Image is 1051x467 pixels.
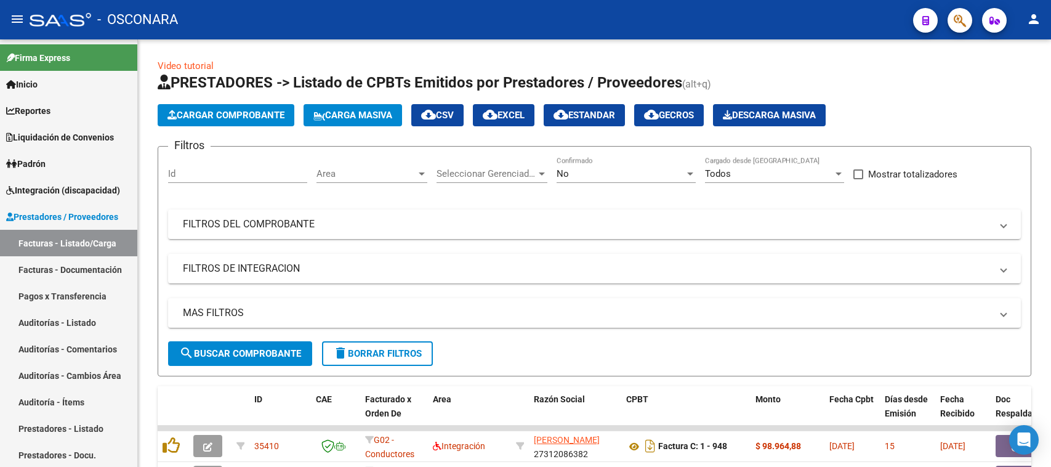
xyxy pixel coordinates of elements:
span: Reportes [6,104,50,118]
mat-icon: search [179,346,194,360]
span: [DATE] [829,441,855,451]
mat-expansion-panel-header: FILTROS DE INTEGRACION [168,254,1021,283]
span: Integración (discapacidad) [6,184,120,197]
mat-expansion-panel-header: MAS FILTROS [168,298,1021,328]
span: Area [433,394,451,404]
span: Carga Masiva [313,110,392,121]
span: Días desde Emisión [885,394,928,418]
span: Fecha Cpbt [829,394,874,404]
span: Area [316,168,416,179]
span: Todos [705,168,731,179]
mat-icon: person [1026,12,1041,26]
a: Video tutorial [158,60,214,71]
span: Monto [755,394,781,404]
button: CSV [411,104,464,126]
mat-panel-title: FILTROS DE INTEGRACION [183,262,991,275]
button: Buscar Comprobante [168,341,312,366]
span: Fecha Recibido [940,394,975,418]
span: Seleccionar Gerenciador [437,168,536,179]
datatable-header-cell: Monto [751,386,824,441]
span: Buscar Comprobante [179,348,301,359]
span: CPBT [626,394,648,404]
span: Liquidación de Convenios [6,131,114,144]
datatable-header-cell: CPBT [621,386,751,441]
span: Cargar Comprobante [167,110,284,121]
span: Razón Social [534,394,585,404]
span: CSV [421,110,454,121]
span: Inicio [6,78,38,91]
button: EXCEL [473,104,534,126]
i: Descargar documento [642,436,658,456]
span: ID [254,394,262,404]
datatable-header-cell: Facturado x Orden De [360,386,428,441]
datatable-header-cell: Area [428,386,511,441]
span: (alt+q) [682,78,711,90]
mat-icon: cloud_download [554,107,568,122]
mat-icon: menu [10,12,25,26]
mat-icon: delete [333,346,348,360]
mat-expansion-panel-header: FILTROS DEL COMPROBANTE [168,209,1021,239]
datatable-header-cell: CAE [311,386,360,441]
span: No [557,168,569,179]
span: Prestadores / Proveedores [6,210,118,224]
span: 35410 [254,441,279,451]
mat-icon: cloud_download [483,107,497,122]
div: 27312086382 [534,433,616,459]
mat-panel-title: MAS FILTROS [183,306,991,320]
span: Mostrar totalizadores [868,167,957,182]
span: Descarga Masiva [723,110,816,121]
span: - OSCONARA [97,6,178,33]
button: Descarga Masiva [713,104,826,126]
datatable-header-cell: Fecha Recibido [935,386,991,441]
span: [PERSON_NAME] [534,435,600,445]
datatable-header-cell: Días desde Emisión [880,386,935,441]
span: Borrar Filtros [333,348,422,359]
span: CAE [316,394,332,404]
datatable-header-cell: Razón Social [529,386,621,441]
mat-panel-title: FILTROS DEL COMPROBANTE [183,217,991,231]
button: Borrar Filtros [322,341,433,366]
span: Facturado x Orden De [365,394,411,418]
button: Carga Masiva [304,104,402,126]
strong: $ 98.964,88 [755,441,801,451]
h3: Filtros [168,137,211,154]
datatable-header-cell: ID [249,386,311,441]
mat-icon: cloud_download [421,107,436,122]
span: Estandar [554,110,615,121]
span: Padrón [6,157,46,171]
mat-icon: cloud_download [644,107,659,122]
span: Integración [433,441,485,451]
button: Estandar [544,104,625,126]
span: EXCEL [483,110,525,121]
span: PRESTADORES -> Listado de CPBTs Emitidos por Prestadores / Proveedores [158,74,682,91]
span: [DATE] [940,441,965,451]
app-download-masive: Descarga masiva de comprobantes (adjuntos) [713,104,826,126]
span: Gecros [644,110,694,121]
div: Open Intercom Messenger [1009,425,1039,455]
span: Firma Express [6,51,70,65]
strong: Factura C: 1 - 948 [658,442,727,452]
span: Doc Respaldatoria [996,394,1051,418]
datatable-header-cell: Fecha Cpbt [824,386,880,441]
button: Cargar Comprobante [158,104,294,126]
button: Gecros [634,104,704,126]
span: 15 [885,441,895,451]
